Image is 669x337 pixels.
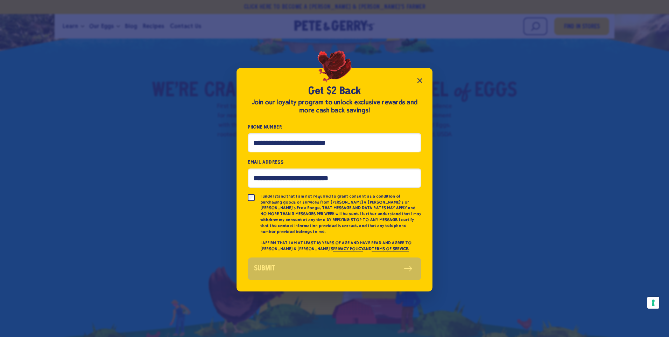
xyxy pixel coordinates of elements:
button: Your consent preferences for tracking technologies [647,297,659,309]
h2: Get $2 Back [248,85,421,98]
p: I AFFIRM THAT I AM AT LEAST 18 YEARS OF AGE AND HAVE READ AND AGREE TO [PERSON_NAME] & [PERSON_NA... [260,240,421,252]
p: I understand that I am not required to grant consent as a condition of purchasing goods or servic... [260,193,421,235]
a: TERMS OF SERVICE. [372,246,408,252]
label: Phone Number [248,123,421,131]
input: I understand that I am not required to grant consent as a condition of purchasing goods or servic... [248,194,255,201]
button: Close popup [413,74,427,88]
button: Submit [248,257,421,280]
a: PRIVACY POLICY [333,246,363,252]
label: Email Address [248,158,421,166]
div: Join our loyalty program to unlock exclusive rewards and more cash back savings! [248,98,421,115]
